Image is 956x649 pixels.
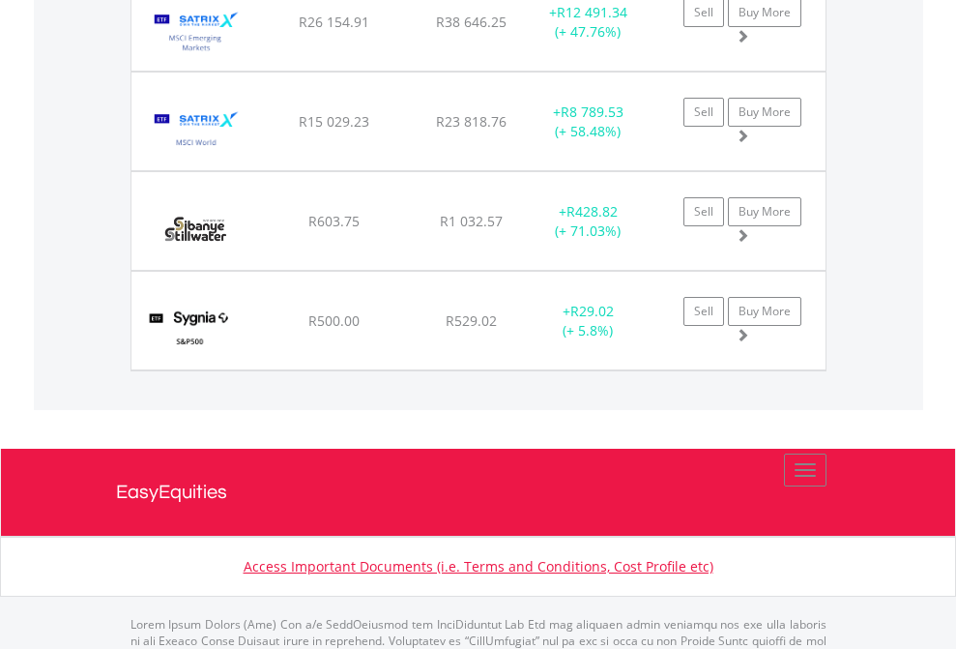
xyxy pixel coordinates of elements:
[528,202,649,241] div: + (+ 71.03%)
[446,311,497,330] span: R529.02
[116,449,841,536] a: EasyEquities
[308,311,360,330] span: R500.00
[141,296,239,365] img: EQU.ZA.SYG500.png
[244,557,713,575] a: Access Important Documents (i.e. Terms and Conditions, Cost Profile etc)
[683,297,724,326] a: Sell
[440,212,503,230] span: R1 032.57
[528,302,649,340] div: + (+ 5.8%)
[566,202,618,221] span: R428.82
[141,196,250,265] img: EQU.ZA.SSW.png
[528,103,649,141] div: + (+ 58.48%)
[308,212,360,230] span: R603.75
[299,13,369,31] span: R26 154.91
[570,302,614,320] span: R29.02
[141,97,252,165] img: EQU.ZA.STXWDM.png
[683,197,724,226] a: Sell
[528,3,649,42] div: + (+ 47.76%)
[728,297,801,326] a: Buy More
[728,197,801,226] a: Buy More
[683,98,724,127] a: Sell
[436,13,507,31] span: R38 646.25
[561,103,623,121] span: R8 789.53
[728,98,801,127] a: Buy More
[436,112,507,131] span: R23 818.76
[299,112,369,131] span: R15 029.23
[557,3,627,21] span: R12 491.34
